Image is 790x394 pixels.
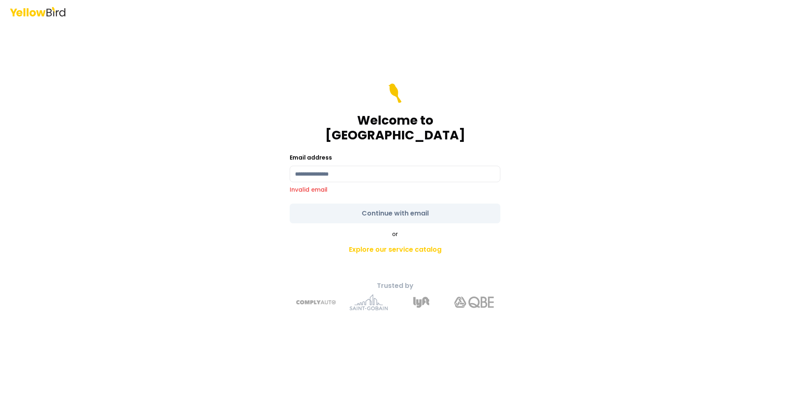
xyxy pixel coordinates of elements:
a: Explore our service catalog [250,241,540,258]
span: or [392,230,398,238]
h1: Welcome to [GEOGRAPHIC_DATA] [290,113,500,143]
label: Email address [290,153,332,162]
p: Invalid email [290,185,500,194]
p: Trusted by [250,281,540,291]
